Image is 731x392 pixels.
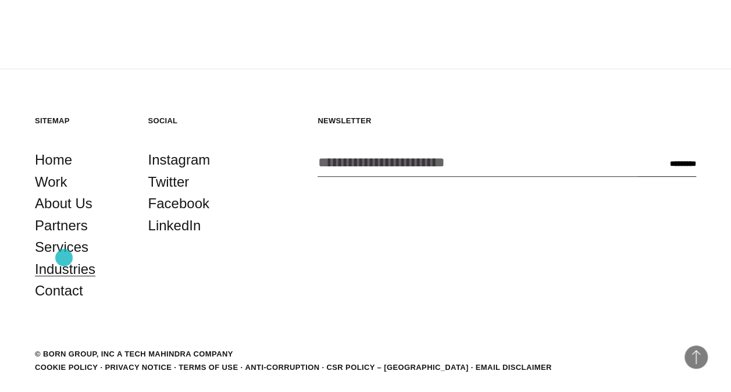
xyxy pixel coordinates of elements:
a: Facebook [148,193,209,215]
a: Industries [35,258,95,280]
a: LinkedIn [148,215,201,237]
h5: Social [148,116,244,126]
a: CSR POLICY – [GEOGRAPHIC_DATA] [326,363,468,372]
a: Partners [35,215,88,237]
div: © BORN GROUP, INC A Tech Mahindra Company [35,348,233,360]
h5: Sitemap [35,116,131,126]
a: Anti-Corruption [245,363,319,372]
button: Back to Top [684,345,708,369]
a: Email Disclaimer [476,363,552,372]
a: Home [35,149,72,171]
h5: Newsletter [318,116,696,126]
a: Privacy Notice [105,363,172,372]
a: Twitter [148,171,190,193]
a: Contact [35,280,83,302]
a: About Us [35,193,92,215]
a: Instagram [148,149,211,171]
a: Services [35,236,88,258]
a: Cookie Policy [35,363,98,372]
a: Terms of Use [179,363,238,372]
a: Work [35,171,67,193]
